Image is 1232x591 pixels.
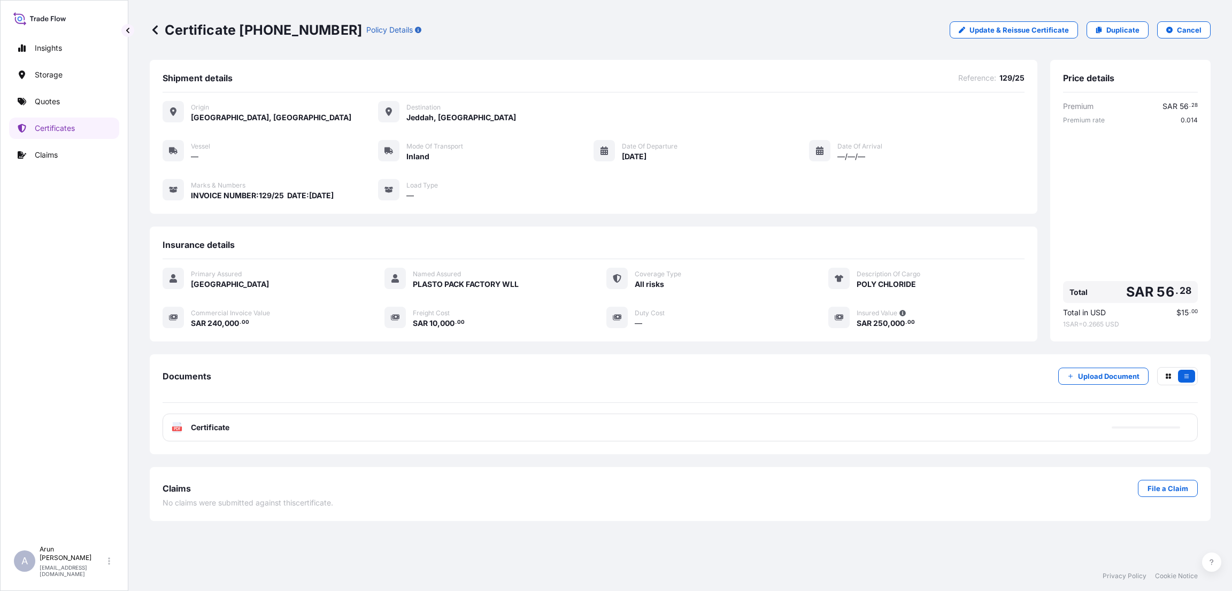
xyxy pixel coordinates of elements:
a: Quotes [9,91,119,112]
span: Certificate [191,422,229,433]
span: Reference : [958,73,996,83]
span: 56 [1157,285,1174,299]
span: , [888,320,890,327]
a: Duplicate [1087,21,1149,38]
span: . [1189,310,1191,314]
span: POLY CHLORIDE [857,279,916,290]
span: Mode of Transport [406,142,463,151]
span: 28 [1191,104,1198,107]
span: Jeddah, [GEOGRAPHIC_DATA] [406,112,516,123]
span: Insured Value [857,309,897,317]
span: Coverage Type [635,270,681,278]
span: Description Of Cargo [857,270,920,278]
span: Primary Assured [191,270,242,278]
span: 000 [890,320,905,327]
span: Origin [191,103,209,112]
span: 10 [429,320,437,327]
span: 000 [440,320,455,327]
span: Shipment details [163,73,233,83]
span: Claims [163,483,191,494]
span: , [437,320,440,327]
span: . [240,321,241,324]
span: [GEOGRAPHIC_DATA] [191,279,269,290]
span: Inland [406,151,429,162]
p: Claims [35,150,58,160]
span: — [406,190,414,201]
p: Policy Details [366,25,413,35]
span: 28 [1180,287,1191,294]
span: SAR [857,320,872,327]
span: . [1189,104,1191,107]
span: Date of Arrival [837,142,882,151]
span: . [905,321,907,324]
a: Storage [9,64,119,85]
span: . [455,321,457,324]
span: SAR [1126,285,1154,299]
span: 240 [207,320,222,327]
span: 00 [907,321,915,324]
span: Documents [163,371,211,382]
span: Marks & Numbers [191,181,245,190]
span: Duty Cost [635,309,665,317]
a: Update & Reissue Certificate [950,21,1078,38]
p: Update & Reissue Certificate [969,25,1069,35]
a: Certificates [9,118,119,139]
span: 1 SAR = 0.2665 USD [1063,320,1198,329]
p: Quotes [35,96,60,107]
span: 00 [457,321,465,324]
a: File a Claim [1138,480,1198,497]
span: 00 [1191,310,1198,314]
span: 0.014 [1181,116,1198,125]
span: —/—/— [837,151,865,162]
span: 000 [225,320,239,327]
span: , [222,320,225,327]
text: PDF [174,427,181,431]
span: $ [1176,309,1181,316]
span: . [1175,287,1179,294]
a: Privacy Policy [1103,572,1146,580]
span: Premium [1063,101,1094,112]
span: PLASTO PACK FACTORY WLL [413,279,519,290]
span: — [635,318,642,329]
span: Load Type [406,181,438,190]
span: — [191,151,198,162]
p: Insights [35,43,62,53]
span: 00 [242,321,249,324]
span: Commercial Invoice Value [191,309,270,317]
span: [GEOGRAPHIC_DATA], [GEOGRAPHIC_DATA] [191,112,351,123]
span: 250 [873,320,888,327]
span: SAR [413,320,428,327]
p: Arun [PERSON_NAME] [40,545,106,562]
span: Destination [406,103,441,112]
button: Upload Document [1058,368,1149,385]
span: All risks [635,279,664,290]
a: Cookie Notice [1155,572,1198,580]
span: 15 [1181,309,1189,316]
span: 129/25 [999,73,1025,83]
a: Claims [9,144,119,166]
span: 56 [1180,103,1189,110]
span: Premium rate [1063,116,1105,125]
span: Total [1069,287,1088,298]
span: SAR [1162,103,1177,110]
span: Vessel [191,142,210,151]
p: Certificate [PHONE_NUMBER] [150,21,362,38]
span: Total in USD [1063,307,1106,318]
p: Storage [35,69,63,80]
p: Duplicate [1106,25,1139,35]
span: A [21,556,28,566]
button: Cancel [1157,21,1211,38]
span: No claims were submitted against this certificate . [163,497,333,508]
span: INVOICE NUMBER:129/25 DATE:[DATE] [191,190,334,201]
p: [EMAIL_ADDRESS][DOMAIN_NAME] [40,564,106,577]
span: Named Assured [413,270,461,278]
p: Certificates [35,123,75,134]
p: Cancel [1177,25,1202,35]
span: [DATE] [622,151,646,162]
span: Freight Cost [413,309,450,317]
p: Upload Document [1078,371,1139,382]
span: SAR [191,320,206,327]
span: Date of Departure [622,142,677,151]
